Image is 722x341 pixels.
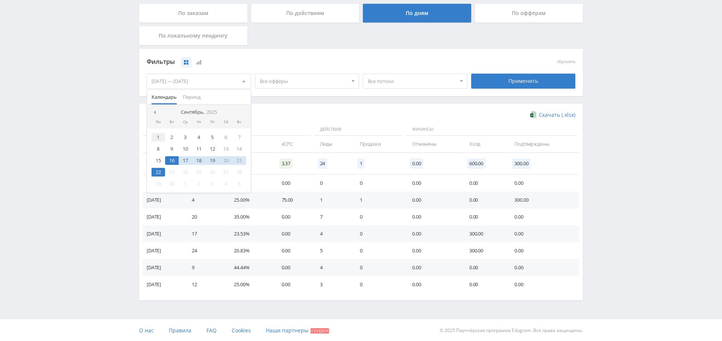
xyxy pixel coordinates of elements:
div: 19 [206,156,219,165]
td: 0.00 [462,276,507,293]
td: 0.00 [405,192,462,208]
div: 12 [206,145,219,153]
div: 27 [219,168,233,177]
div: 29 [152,180,165,188]
div: 10 [179,145,192,153]
td: 0.00 [462,259,507,276]
div: Сб [219,120,233,124]
div: 22 [152,168,165,177]
td: 0.00 [462,208,507,225]
div: 4 [219,180,233,188]
span: Cookies [232,327,251,334]
div: 2 [192,180,206,188]
td: 9 [184,259,226,276]
div: 28 [233,168,246,177]
td: 25.00% [226,192,274,208]
td: 0.00 [274,225,312,242]
td: 0.00 [405,225,462,242]
td: 3 [312,276,352,293]
td: 0 [352,175,405,192]
td: 0.00 [507,276,579,293]
div: 15 [152,156,165,165]
span: О нас [139,327,154,334]
td: 0.00 [405,242,462,259]
td: 0.00 [405,259,462,276]
div: 26 [206,168,219,177]
td: 20 [184,208,226,225]
td: 0.00 [405,175,462,192]
td: 0.00 [507,259,579,276]
div: 30 [165,180,179,188]
div: [DATE] — [DATE] [147,74,251,88]
span: FAQ [206,327,217,334]
div: 1 [152,133,165,142]
div: 21 [233,156,246,165]
td: 5 [312,242,352,259]
div: 6 [219,133,233,142]
div: 1 [179,180,192,188]
td: 23.53% [226,225,274,242]
div: 24 [179,168,192,177]
td: 0.00 [274,242,312,259]
td: 17 [184,225,226,242]
div: По дням [363,4,471,23]
td: 4 [312,225,352,242]
div: 5 [233,180,246,188]
td: 0.00 [507,242,579,259]
div: По заказам [139,4,247,23]
td: 0 [352,225,405,242]
div: 23 [165,168,179,177]
span: Период [183,90,200,104]
td: 20.83% [226,242,274,259]
td: 35.00% [226,208,274,225]
div: 14 [233,145,246,153]
td: 0.00 [507,225,579,242]
td: [DATE] [143,175,184,192]
td: 75.00 [274,192,312,208]
td: 300.00 [462,225,507,242]
span: Календарь [152,90,177,104]
div: Фильтры [147,56,467,68]
div: Применить [471,74,576,89]
td: 0.00 [274,259,312,276]
td: 0.00 [507,175,579,192]
span: 0.00 [410,158,423,169]
span: Действия: [314,123,403,136]
td: 12 [184,276,226,293]
div: 2 [165,133,179,142]
div: 25 [192,168,206,177]
td: 7 [312,208,352,225]
span: 3.37 [279,158,293,169]
td: [DATE] [143,276,184,293]
div: По офферам [475,4,583,23]
div: По действиям [251,4,359,23]
div: Пн [152,120,165,124]
button: сбросить [557,59,575,64]
div: 16 [165,156,179,165]
div: Чт [192,120,206,124]
td: Подтверждены [507,136,579,152]
span: Скачать (.xlsx) [539,112,575,118]
td: 0 [312,175,352,192]
button: Период [180,90,203,104]
div: Вт [165,120,179,124]
td: 0.00 [507,208,579,225]
span: 24 [318,158,328,169]
td: 24 [184,242,226,259]
div: По локальному лендингу [139,26,247,45]
td: [DATE] [143,208,184,225]
img: xlsx [530,111,537,118]
td: Холд [462,136,507,152]
td: 0.00 [462,175,507,192]
td: 0 [352,259,405,276]
div: Вс [233,120,246,124]
div: 3 [206,180,219,188]
span: Наши партнеры [266,327,308,334]
a: Скачать (.xlsx) [530,111,575,119]
span: Все офферы [260,74,348,88]
div: Ср [179,120,192,124]
div: 17 [179,156,192,165]
td: 0 [352,276,405,293]
td: 0 [352,242,405,259]
div: 18 [192,156,206,165]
